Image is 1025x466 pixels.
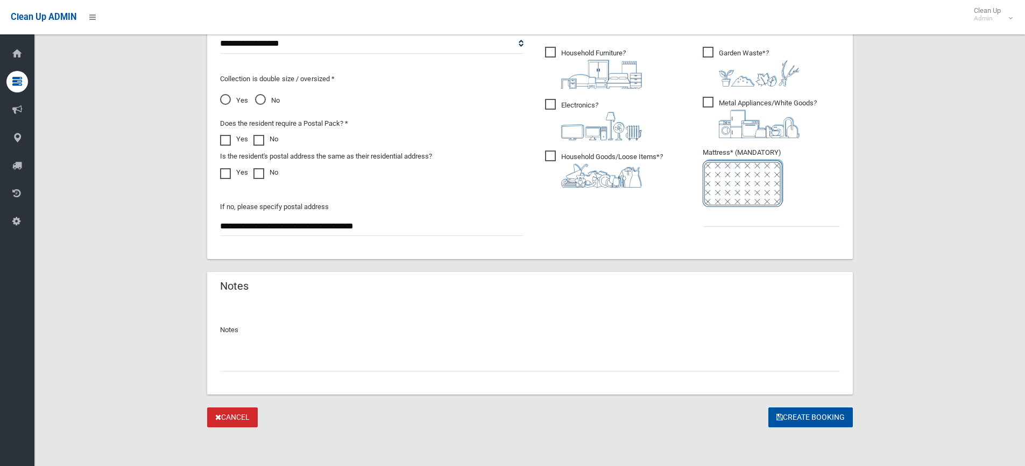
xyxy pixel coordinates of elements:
[703,47,800,87] span: Garden Waste*
[220,324,840,336] p: Notes
[719,99,817,138] i: ?
[561,153,663,188] i: ?
[220,150,432,163] label: Is the resident's postal address the same as their residential address?
[220,73,524,85] p: Collection is double size / oversized *
[719,110,800,138] img: 36c1b0289cb1767239cdd3de9e694f19.png
[703,148,840,207] span: Mattress* (MANDATORY)
[253,166,278,179] label: No
[561,101,642,140] i: ?
[545,99,642,140] span: Electronics
[220,133,248,146] label: Yes
[220,117,348,130] label: Does the resident require a Postal Pack? *
[255,94,280,107] span: No
[561,163,642,188] img: b13cc3517677393f34c0a387616ef184.png
[719,49,800,87] i: ?
[220,94,248,107] span: Yes
[253,133,278,146] label: No
[545,47,642,89] span: Household Furniture
[561,112,642,140] img: 394712a680b73dbc3d2a6a3a7ffe5a07.png
[220,200,329,213] label: If no, please specify postal address
[969,6,1012,23] span: Clean Up
[11,12,76,22] span: Clean Up ADMIN
[768,407,853,427] button: Create Booking
[719,60,800,87] img: 4fd8a5c772b2c999c83690221e5242e0.png
[703,159,783,207] img: e7408bece873d2c1783593a074e5cb2f.png
[207,276,261,297] header: Notes
[974,15,1001,23] small: Admin
[545,150,663,188] span: Household Goods/Loose Items*
[220,166,248,179] label: Yes
[207,407,258,427] a: Cancel
[561,60,642,89] img: aa9efdbe659d29b613fca23ba79d85cb.png
[703,97,817,138] span: Metal Appliances/White Goods
[561,49,642,89] i: ?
